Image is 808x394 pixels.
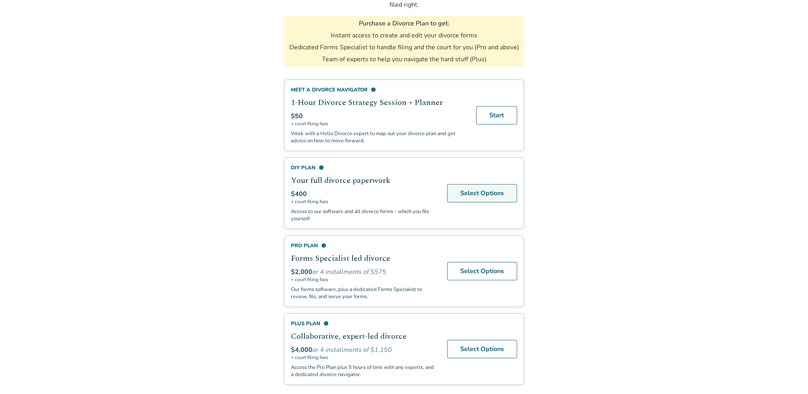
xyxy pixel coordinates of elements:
[291,208,438,222] p: Access to our software and all divorce forms - which you file yourself.
[291,330,438,342] h2: Collaborative, expert-led divorce
[359,19,450,28] h3: Purchase a Divorce Plan to get:
[291,175,438,186] h2: Your full divorce paperwork
[291,268,312,276] span: $2,000
[321,243,326,248] span: info
[447,340,517,358] a: Select Options
[291,130,467,144] p: Work with a Hello Divorce expert to map out your divorce plan and get advice on how to move forward.
[291,242,438,249] div: Pro Plan
[291,120,467,127] span: + court filing fees
[322,55,486,64] li: Team of experts to help you navigate the hard stuff (Plus)
[291,268,438,276] div: or 4 installments of $575
[291,320,438,327] div: Plus Plan
[291,190,307,198] span: $400
[291,86,467,93] div: Meet a divorce navigator
[291,345,312,354] span: $4,000
[291,164,438,171] div: DIY Plan
[447,184,517,202] a: Select Options
[291,198,438,205] span: + court filing fees
[291,252,438,264] h2: Forms Specialist led divorce
[291,345,438,354] div: or 4 installments of $1,150
[371,87,376,92] span: info
[291,286,438,300] p: Our forms software, plus a dedicated Forms Specialist to review, file, and serve your forms.
[319,165,324,170] span: info
[291,354,438,361] span: + court filing fees
[324,321,329,326] span: info
[291,112,303,120] span: $50
[768,356,808,394] iframe: Chat Widget
[331,31,477,40] li: Instant access to create and edit your divorce forms
[289,43,519,52] li: Dedicated Forms Specialist to handle filing and the court for you (Pro and above)
[447,262,517,280] a: Select Options
[291,276,438,283] span: + court filing fees
[476,106,517,124] a: Start
[291,364,438,378] p: Access the Pro Plan plus 5 hours of time with any experts, and a dedicated divorce navigator.
[291,97,467,109] h2: 1-Hour Divorce Strategy Session + Planner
